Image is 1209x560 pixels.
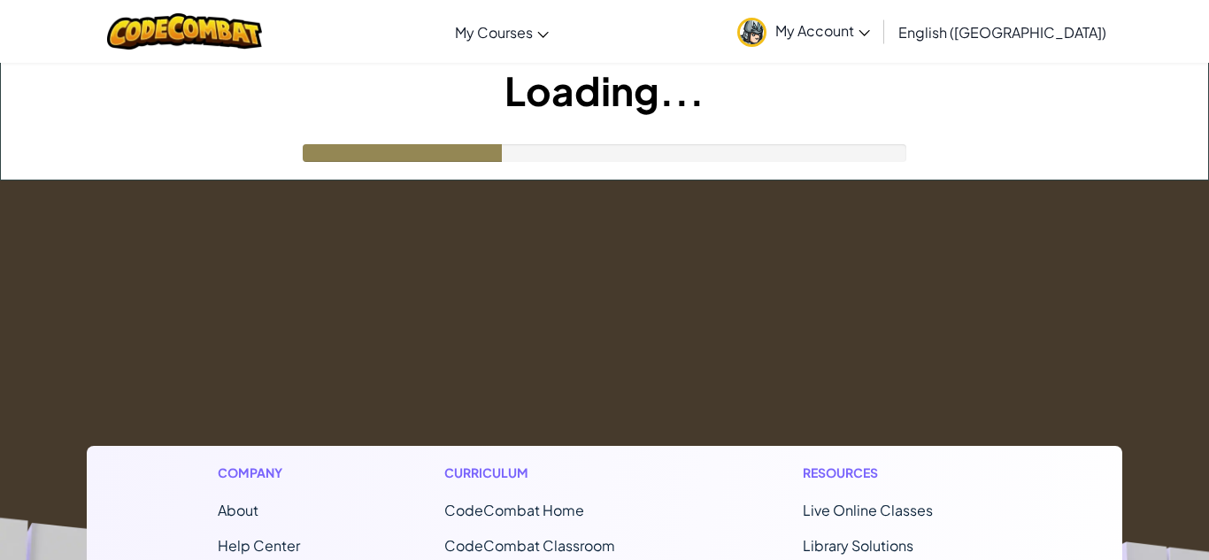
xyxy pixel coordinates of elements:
[218,536,300,555] a: Help Center
[803,464,991,482] h1: Resources
[107,13,262,50] img: CodeCombat logo
[444,464,658,482] h1: Curriculum
[218,464,300,482] h1: Company
[775,21,870,40] span: My Account
[889,8,1115,56] a: English ([GEOGRAPHIC_DATA])
[803,536,913,555] a: Library Solutions
[444,501,584,519] span: CodeCombat Home
[218,501,258,519] a: About
[898,23,1106,42] span: English ([GEOGRAPHIC_DATA])
[444,536,615,555] a: CodeCombat Classroom
[446,8,558,56] a: My Courses
[737,18,766,47] img: avatar
[455,23,533,42] span: My Courses
[728,4,879,59] a: My Account
[803,501,933,519] a: Live Online Classes
[1,63,1208,118] h1: Loading...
